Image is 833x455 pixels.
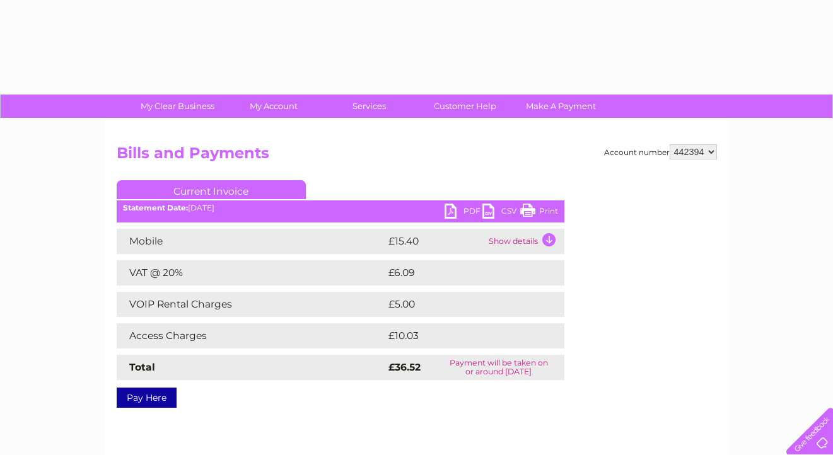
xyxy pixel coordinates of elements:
td: Mobile [117,229,385,254]
a: Customer Help [413,95,517,118]
td: Show details [486,229,564,254]
b: Statement Date: [123,203,188,212]
a: My Account [221,95,325,118]
a: Services [317,95,421,118]
td: VAT @ 20% [117,260,385,285]
strong: Total [129,361,155,373]
td: Payment will be taken on or around [DATE] [433,355,564,380]
a: PDF [445,204,482,222]
a: Pay Here [117,388,177,408]
h2: Bills and Payments [117,144,717,168]
td: £15.40 [385,229,486,254]
a: My Clear Business [125,95,230,118]
a: Make A Payment [509,95,613,118]
td: £6.09 [385,260,535,285]
a: Current Invoice [117,180,306,199]
td: £10.03 [385,323,538,348]
td: £5.00 [385,292,535,317]
div: [DATE] [117,204,564,212]
td: VOIP Rental Charges [117,292,385,317]
a: CSV [482,204,520,222]
div: Account number [604,144,717,159]
a: Print [520,204,558,222]
td: Access Charges [117,323,385,348]
strong: £36.52 [388,361,421,373]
